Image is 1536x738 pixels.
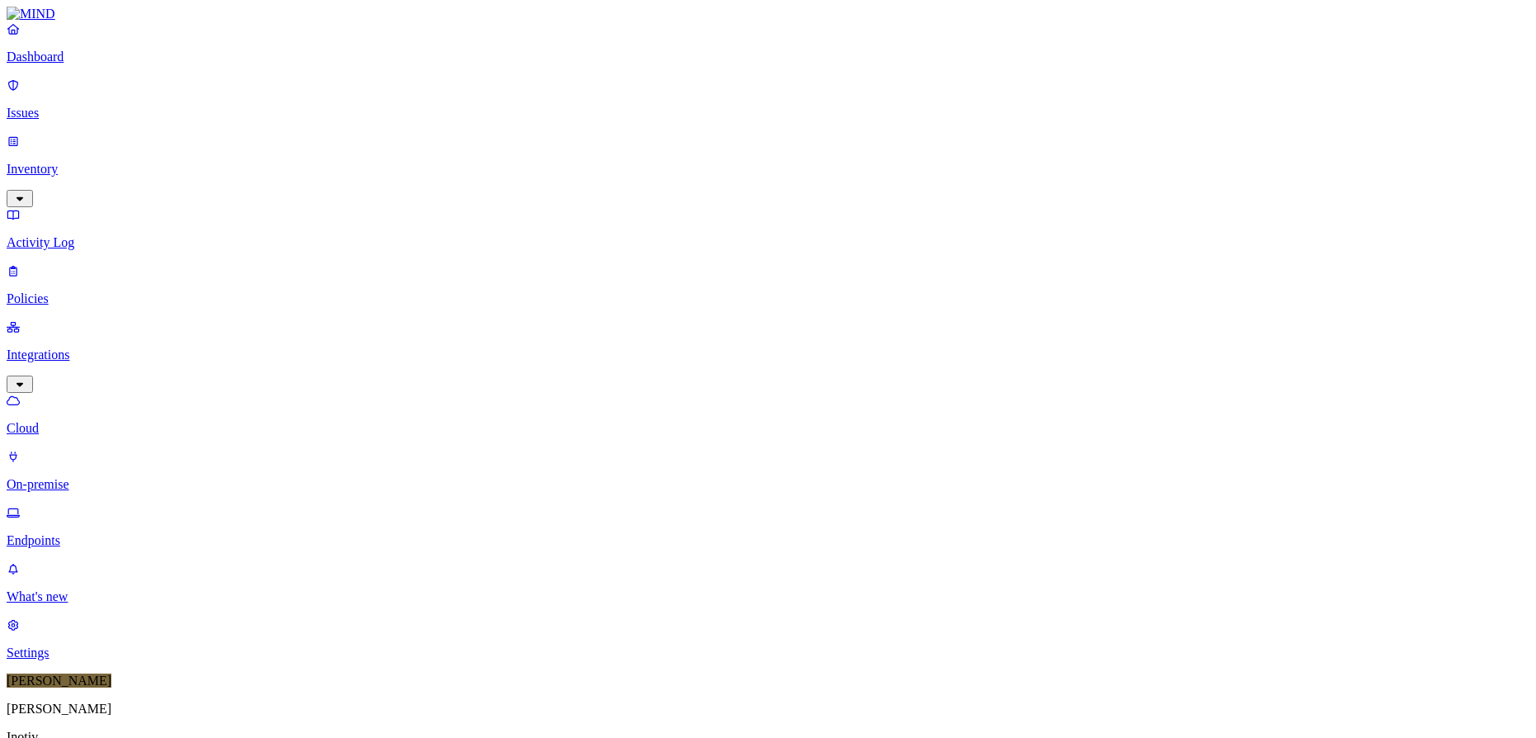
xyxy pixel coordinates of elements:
a: Policies [7,263,1529,306]
a: Issues [7,78,1529,121]
a: Dashboard [7,21,1529,64]
a: On-premise [7,449,1529,492]
p: What's new [7,589,1529,604]
p: Integrations [7,348,1529,362]
p: Cloud [7,421,1529,436]
a: Integrations [7,319,1529,390]
p: Endpoints [7,533,1529,548]
p: [PERSON_NAME] [7,702,1529,717]
a: What's new [7,561,1529,604]
p: Inventory [7,162,1529,177]
p: Policies [7,291,1529,306]
a: Activity Log [7,207,1529,250]
p: Activity Log [7,235,1529,250]
p: Issues [7,106,1529,121]
a: Settings [7,617,1529,660]
img: MIND [7,7,55,21]
p: Dashboard [7,50,1529,64]
p: Settings [7,646,1529,660]
a: Endpoints [7,505,1529,548]
span: [PERSON_NAME] [7,674,111,688]
a: MIND [7,7,1529,21]
p: On-premise [7,477,1529,492]
a: Cloud [7,393,1529,436]
a: Inventory [7,134,1529,205]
